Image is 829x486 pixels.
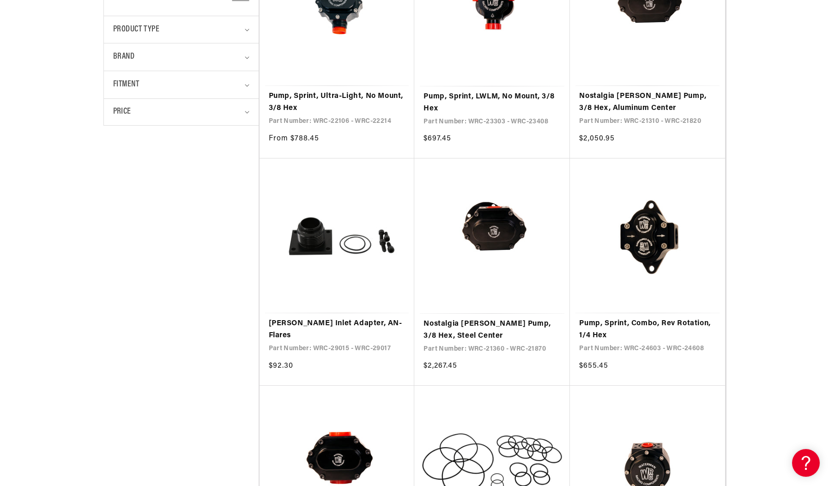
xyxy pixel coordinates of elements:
summary: Product type (0 selected) [113,16,249,43]
a: Nostalgia [PERSON_NAME] Pump, 3/8 Hex, Aluminum Center [579,91,716,114]
span: Fitment [113,78,139,91]
span: Product type [113,23,160,36]
a: Pump, Sprint, Combo, Rev Rotation, 1/4 Hex [579,318,716,341]
summary: Fitment (0 selected) [113,71,249,98]
a: Pump, Sprint, Ultra-Light, No Mount, 3/8 Hex [269,91,405,114]
a: Pump, Sprint, LWLM, No Mount, 3/8 Hex [424,91,561,115]
summary: Brand (0 selected) [113,43,249,71]
span: Brand [113,50,135,64]
span: Price [113,106,131,118]
a: [PERSON_NAME] Inlet Adapter, AN- Flares [269,318,405,341]
a: Nostalgia [PERSON_NAME] Pump, 3/8 Hex, Steel Center [424,318,561,342]
summary: Price [113,99,249,125]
